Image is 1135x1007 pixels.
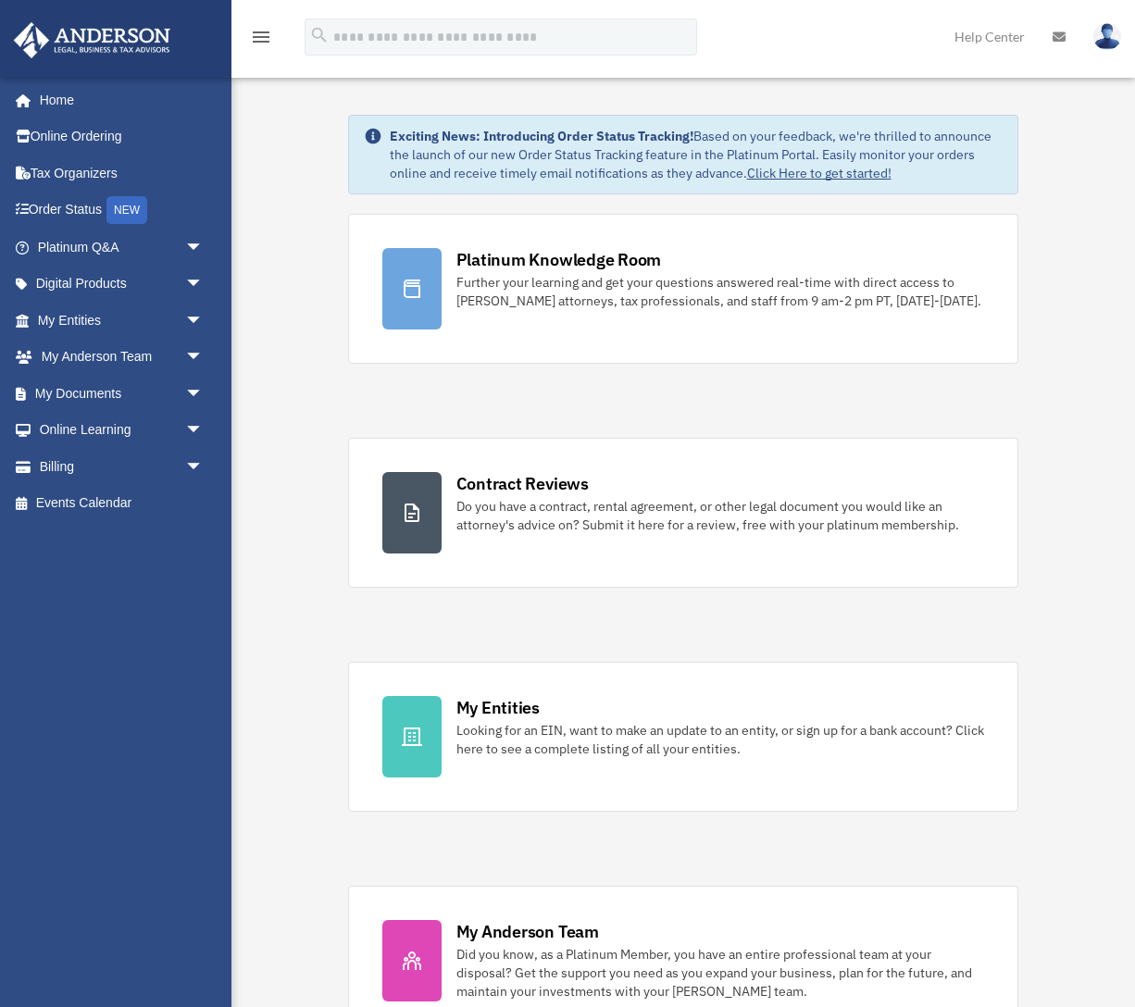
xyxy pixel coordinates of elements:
a: Online Learningarrow_drop_down [13,412,231,449]
a: Contract Reviews Do you have a contract, rental agreement, or other legal document you would like... [348,438,1019,588]
a: menu [250,32,272,48]
div: Based on your feedback, we're thrilled to announce the launch of our new Order Status Tracking fe... [390,127,1004,182]
div: My Anderson Team [456,920,599,943]
a: Digital Productsarrow_drop_down [13,266,231,303]
div: My Entities [456,696,540,719]
div: Looking for an EIN, want to make an update to an entity, or sign up for a bank account? Click her... [456,721,985,758]
span: arrow_drop_down [185,412,222,450]
a: Tax Organizers [13,155,231,192]
a: Platinum Knowledge Room Further your learning and get your questions answered real-time with dire... [348,214,1019,364]
a: Billingarrow_drop_down [13,448,231,485]
i: search [309,25,330,45]
a: Online Ordering [13,118,231,155]
i: menu [250,26,272,48]
a: My Entitiesarrow_drop_down [13,302,231,339]
a: Click Here to get started! [747,165,892,181]
a: My Anderson Teamarrow_drop_down [13,339,231,376]
a: Events Calendar [13,485,231,522]
div: Platinum Knowledge Room [456,248,662,271]
span: arrow_drop_down [185,375,222,413]
a: Platinum Q&Aarrow_drop_down [13,229,231,266]
span: arrow_drop_down [185,302,222,340]
div: Further your learning and get your questions answered real-time with direct access to [PERSON_NAM... [456,273,985,310]
div: Did you know, as a Platinum Member, you have an entire professional team at your disposal? Get th... [456,945,985,1001]
strong: Exciting News: Introducing Order Status Tracking! [390,128,693,144]
a: My Entities Looking for an EIN, want to make an update to an entity, or sign up for a bank accoun... [348,662,1019,812]
a: Home [13,81,222,118]
span: arrow_drop_down [185,448,222,486]
div: NEW [106,196,147,224]
div: Do you have a contract, rental agreement, or other legal document you would like an attorney's ad... [456,497,985,534]
img: Anderson Advisors Platinum Portal [8,22,176,58]
span: arrow_drop_down [185,229,222,267]
div: Contract Reviews [456,472,589,495]
a: Order StatusNEW [13,192,231,230]
a: My Documentsarrow_drop_down [13,375,231,412]
span: arrow_drop_down [185,266,222,304]
span: arrow_drop_down [185,339,222,377]
img: User Pic [1093,23,1121,50]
